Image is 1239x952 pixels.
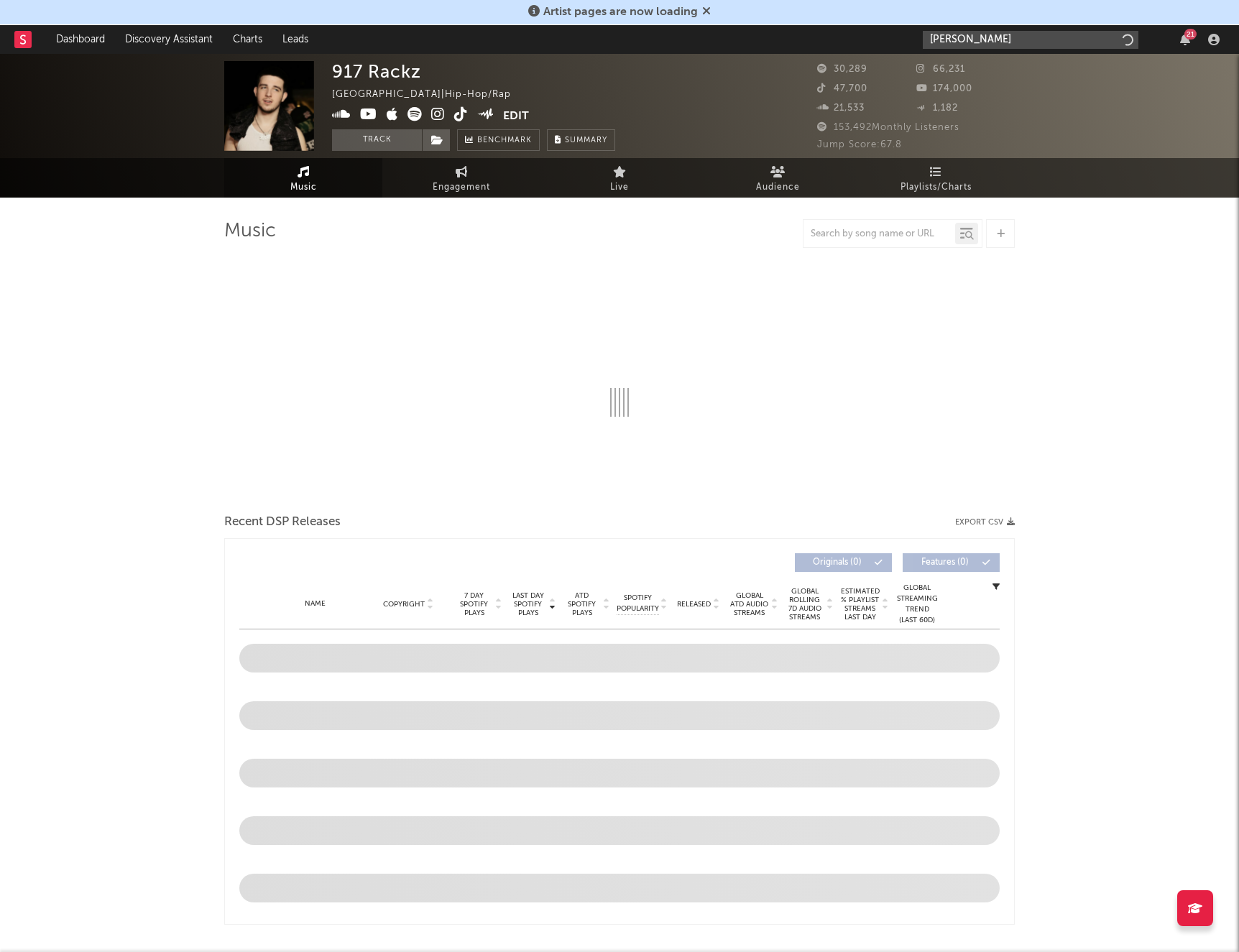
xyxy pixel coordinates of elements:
a: Dashboard [46,25,115,54]
span: Playlists/Charts [901,179,972,196]
span: Summary [565,137,607,144]
span: Released [677,600,711,609]
span: ATD Spotify Plays [563,591,601,617]
span: 47,700 [817,84,867,93]
button: 21 [1180,34,1190,45]
span: Originals ( 0 ) [804,558,870,567]
a: Leads [272,25,318,54]
span: Live [610,179,629,196]
span: Dismiss [702,6,711,18]
span: Engagement [433,179,490,196]
a: Audience [699,158,857,198]
input: Search for artists [923,31,1138,49]
div: 917 Rackz [332,61,421,82]
span: Copyright [383,600,425,609]
span: Estimated % Playlist Streams Last Day [840,587,880,621]
button: Summary [547,129,615,151]
button: Edit [503,107,529,125]
span: Benchmark [477,132,532,149]
div: [GEOGRAPHIC_DATA] | Hip-Hop/Rap [332,86,528,103]
span: Last Day Spotify Plays [509,591,547,617]
span: Recent DSP Releases [224,514,341,531]
span: Jump Score: 67.8 [817,140,902,149]
button: Originals(0) [795,553,892,572]
span: 7 Day Spotify Plays [455,591,493,617]
a: Playlists/Charts [857,158,1015,198]
span: Music [290,179,317,196]
span: Global Rolling 7D Audio Streams [785,587,824,621]
a: Live [540,158,699,198]
span: Features ( 0 ) [912,558,978,567]
a: Engagement [382,158,540,198]
a: Music [224,158,382,198]
span: 30,289 [817,65,867,74]
a: Discovery Assistant [115,25,223,54]
div: Name [268,599,362,609]
span: 66,231 [916,65,965,74]
button: Export CSV [955,518,1015,527]
button: Track [332,129,422,151]
div: 21 [1184,29,1197,40]
span: Artist pages are now loading [543,6,698,18]
div: Global Streaming Trend (Last 60D) [895,583,939,626]
span: 174,000 [916,84,972,93]
span: Audience [756,179,800,196]
span: 1,182 [916,103,958,113]
span: Global ATD Audio Streams [729,591,769,617]
span: 21,533 [817,103,865,113]
a: Charts [223,25,272,54]
input: Search by song name or URL [803,228,955,240]
a: Benchmark [457,129,540,151]
span: 153,492 Monthly Listeners [817,123,959,132]
span: Spotify Popularity [617,593,659,614]
button: Features(0) [903,553,1000,572]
